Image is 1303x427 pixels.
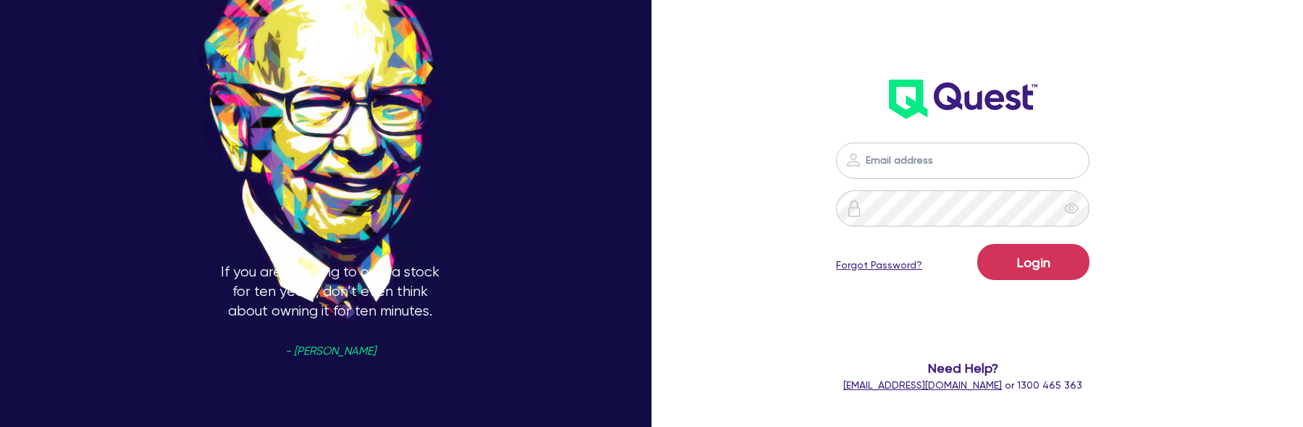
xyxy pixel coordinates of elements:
button: Login [977,244,1089,280]
span: - [PERSON_NAME] [285,346,376,357]
a: Forgot Password? [836,258,922,273]
img: icon-password [846,200,863,217]
span: Need Help? [790,358,1137,378]
span: eye [1064,201,1079,216]
img: wH2k97JdezQIQAAAABJRU5ErkJggg== [889,80,1037,119]
img: icon-password [845,151,862,169]
a: [EMAIL_ADDRESS][DOMAIN_NAME] [843,379,1002,391]
span: or 1300 465 363 [843,379,1082,391]
input: Email address [836,143,1089,179]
